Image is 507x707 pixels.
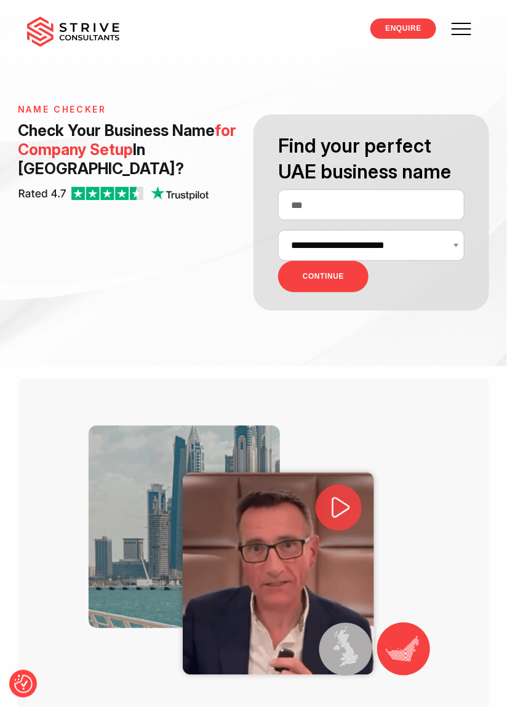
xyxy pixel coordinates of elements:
h3: Find your perfect UAE business name [278,133,465,185]
button: Consent Preferences [14,675,33,693]
a: ENQUIRE [370,18,436,39]
img: main-logo.svg [27,17,119,47]
h1: Check Your Business Name In [GEOGRAPHIC_DATA] ? [18,121,244,178]
span: for Company Setup [18,121,236,159]
h6: Name Checker [18,105,244,115]
img: Revisit consent button [14,675,33,693]
button: CONTINUE [278,261,369,292]
img: client logo [319,623,372,676]
img: strive logo [377,623,430,676]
